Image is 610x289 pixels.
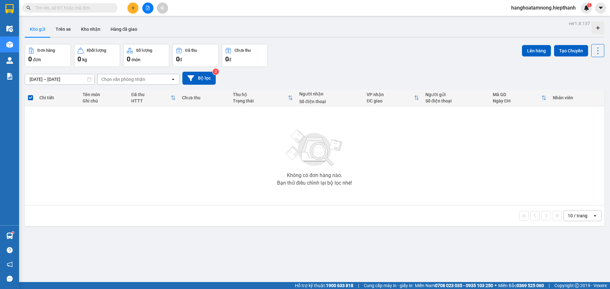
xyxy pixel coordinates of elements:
button: Số lượng0món [123,44,169,67]
span: 0 [225,55,229,63]
div: Chưa thu [234,48,251,53]
div: Thu hộ [233,92,288,97]
button: file-add [142,3,153,14]
div: Ngày ĐH [493,98,541,103]
div: Người gửi [425,92,487,97]
th: Toggle SortBy [490,89,550,106]
span: ⚪️ [495,284,497,287]
div: Chưa thu [182,95,227,100]
div: Chọn văn phòng nhận [101,76,145,82]
img: icon-new-feature [584,5,589,11]
span: đơn [33,57,41,62]
img: warehouse-icon [6,25,13,32]
div: Mã GD [493,92,541,97]
button: Khối lượng0kg [74,44,120,67]
span: Miền Nam [415,282,493,289]
div: Bạn thử điều chỉnh lại bộ lọc nhé! [277,181,352,186]
th: Toggle SortBy [230,89,296,106]
div: Nhân viên [553,95,601,100]
span: món [132,57,140,62]
div: ver 1.8.137 [569,20,590,27]
div: Đã thu [131,92,171,97]
button: aim [157,3,168,14]
span: Miền Bắc [498,282,544,289]
img: logo-vxr [5,4,14,14]
span: đ [229,57,231,62]
div: Số lượng [136,48,152,53]
span: 0 [78,55,81,63]
div: Trạng thái [233,98,288,103]
img: warehouse-icon [6,41,13,48]
button: Trên xe [51,22,76,37]
button: Đơn hàng0đơn [25,44,71,67]
div: HTTT [131,98,171,103]
strong: 0708 023 035 - 0935 103 250 [435,283,493,288]
span: caret-down [598,5,604,11]
span: plus [131,6,135,10]
span: aim [160,6,165,10]
div: Số điện thoại [425,98,487,103]
span: question-circle [7,247,13,253]
div: Không có đơn hàng nào. [287,173,342,178]
div: Khối lượng [87,48,106,53]
input: Tìm tên, số ĐT hoặc mã đơn [35,4,110,11]
span: | [549,282,550,289]
button: Kho nhận [76,22,105,37]
strong: 1900 633 818 [326,283,353,288]
div: Đơn hàng [37,48,55,53]
th: Toggle SortBy [363,89,422,106]
span: 1 [588,3,590,7]
div: VP nhận [367,92,414,97]
div: Đã thu [185,48,197,53]
span: đ [180,57,182,62]
button: caret-down [595,3,606,14]
div: Tạo kho hàng mới [592,22,604,34]
button: Đã thu0đ [173,44,219,67]
div: ĐC giao [367,98,414,103]
span: notification [7,261,13,267]
button: Hàng đã giao [105,22,142,37]
span: file-add [146,6,150,10]
th: Toggle SortBy [128,89,179,106]
input: Select a date range. [25,74,94,84]
img: solution-icon [6,73,13,80]
span: 0 [176,55,180,63]
span: | [358,282,359,289]
img: warehouse-icon [6,233,13,239]
img: warehouse-icon [6,57,13,64]
span: copyright [575,283,579,288]
button: Tạo Chuyến [554,45,588,56]
sup: 2 [213,69,219,75]
div: Ghi chú [83,98,125,103]
span: 0 [28,55,32,63]
button: plus [127,3,139,14]
sup: 1 [587,3,592,7]
span: message [7,276,13,282]
span: Hỗ trợ kỹ thuật: [295,282,353,289]
img: svg+xml;base64,PHN2ZyBjbGFzcz0ibGlzdC1wbHVnX19zdmciIHhtbG5zPSJodHRwOi8vd3d3LnczLm9yZy8yMDAwL3N2Zy... [283,126,346,170]
div: Số điện thoại [299,99,361,104]
sup: 1 [12,232,14,233]
div: 10 / trang [568,213,587,219]
span: hanghoatamnong.hiepthanh [506,4,581,12]
span: search [26,6,31,10]
div: Người nhận [299,91,361,96]
div: Tên món [83,92,125,97]
svg: open [593,213,598,218]
span: 0 [127,55,130,63]
div: Chi tiết [39,95,76,100]
strong: 0369 525 060 [517,283,544,288]
svg: open [171,77,176,82]
span: kg [82,57,87,62]
span: Cung cấp máy in - giấy in: [364,282,413,289]
button: Lên hàng [522,45,551,56]
button: Chưa thu0đ [222,44,268,67]
button: Bộ lọc [182,72,216,85]
button: Kho gửi [25,22,51,37]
